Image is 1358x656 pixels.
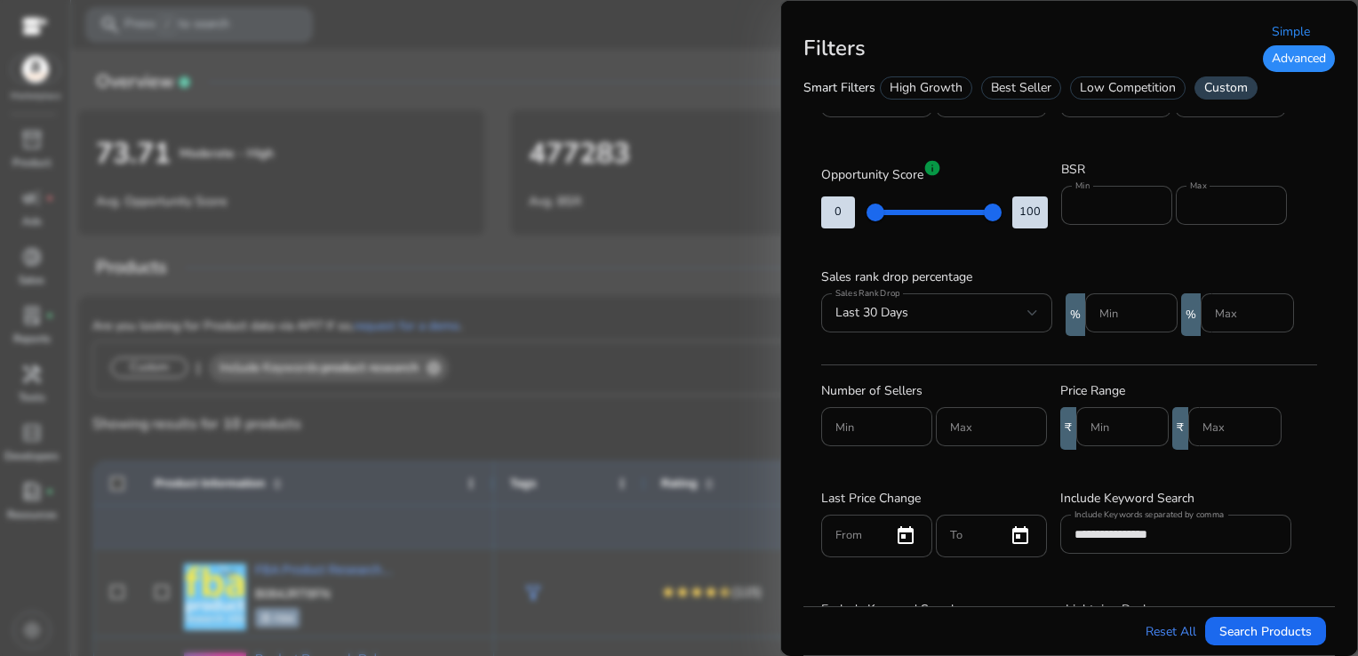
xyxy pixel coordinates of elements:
h3: Price Range [1060,382,1282,400]
h3: Number of Sellers [821,382,1047,400]
h3: Smart Filters [803,79,875,97]
div: Custom [1194,76,1258,100]
b: Filters [803,34,866,62]
span: Last 30 Days [835,304,908,321]
mat-label: Sales Rank Drop [835,288,899,300]
div: Low Competition [1070,76,1186,100]
button: Search Products [1205,617,1326,645]
h3: Opportunity Score [821,161,1048,184]
h3: Lightning Deals [1066,601,1251,619]
a: Reset All [1146,622,1196,641]
div: High Growth [880,76,972,100]
span: Search Products [1219,622,1312,641]
div: Advanced [1263,45,1335,72]
mat-label: Max [1190,180,1207,192]
div: 100 [1012,196,1048,228]
button: Open calendar [884,515,927,557]
button: Open calendar [999,515,1042,557]
div: 0 [821,196,855,228]
h3: Last Price Change [821,490,1047,508]
div: % [1181,293,1201,336]
div: ₹ [1060,407,1076,450]
mat-label: Include Keywords separated by comma [1074,508,1224,521]
div: % [1066,293,1085,336]
span: info [923,159,941,177]
div: ₹ [1172,407,1188,450]
h3: Include Keyword Search [1060,490,1291,508]
mat-label: Min [1075,180,1090,192]
div: Best Seller [981,76,1061,100]
h3: BSR [1061,161,1287,179]
div: Simple [1263,19,1335,45]
h3: Exclude Keyword Search [821,601,1052,619]
h3: Sales rank drop percentage [821,268,1294,286]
